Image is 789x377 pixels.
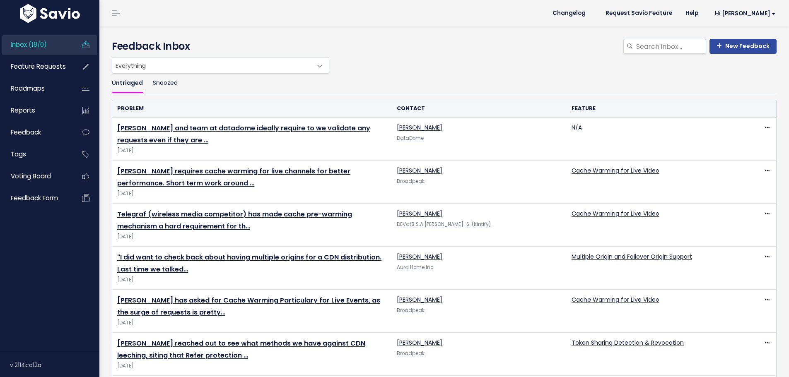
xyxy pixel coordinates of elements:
[10,354,99,376] div: v.2114ca12a
[117,319,387,327] span: [DATE]
[112,57,329,74] span: Everything
[572,209,659,218] a: Cache Warming for Live Video
[397,295,442,304] a: [PERSON_NAME]
[709,39,777,54] a: New Feedback
[11,172,51,180] span: Voting Board
[11,62,66,71] span: Feature Requests
[397,178,425,185] a: Broadpeak
[397,252,442,261] a: [PERSON_NAME]
[2,35,69,54] a: Inbox (18/0)
[11,40,47,49] span: Inbox (18/0)
[112,39,777,54] h4: Feedback Inbox
[397,209,442,218] a: [PERSON_NAME]
[11,84,45,93] span: Roadmaps
[11,150,26,158] span: Tags
[117,123,370,145] a: [PERSON_NAME] and team at datadome ideally require to we validate any requests even if they are …
[2,189,69,208] a: Feedback form
[572,252,692,261] a: Multiple Origin and Failover Origin Support
[112,74,143,93] a: Untriaged
[11,128,41,137] span: Feedback
[18,4,82,23] img: logo-white.9d6f32f41409.svg
[117,166,350,188] a: [PERSON_NAME] requires cache warming for live channels for better performance. Short term work ar...
[397,339,442,347] a: [PERSON_NAME]
[397,123,442,132] a: [PERSON_NAME]
[112,58,312,73] span: Everything
[397,166,442,175] a: [PERSON_NAME]
[117,362,387,370] span: [DATE]
[117,252,381,274] a: "I did want to check back about having multiple origins for a CDN distribution. Last time we talked…
[117,295,380,317] a: [PERSON_NAME] has asked for Cache Warming Particulary for Live Events, as the surge of requests i...
[117,146,387,155] span: [DATE]
[397,135,424,142] a: DataDome
[2,79,69,98] a: Roadmaps
[599,7,679,19] a: Request Savio Feature
[2,57,69,76] a: Feature Requests
[11,106,35,115] span: Reports
[715,10,776,17] span: Hi [PERSON_NAME]
[397,350,425,357] a: Broadpeak
[117,339,365,360] a: [PERSON_NAME] reached out to see what methods we have against CDN leeching, siting that Refer pro...
[705,7,782,20] a: Hi [PERSON_NAME]
[117,233,387,241] span: [DATE]
[397,307,425,314] a: Broadpeak
[2,167,69,186] a: Voting Board
[2,101,69,120] a: Reports
[117,190,387,198] span: [DATE]
[679,7,705,19] a: Help
[392,100,567,117] th: Contact
[117,276,387,284] span: [DATE]
[153,74,178,93] a: Snoozed
[2,145,69,164] a: Tags
[567,118,741,161] td: N/A
[572,166,659,175] a: Cache Warming for Live Video
[572,295,659,304] a: Cache Warming for Live Video
[11,194,58,202] span: Feedback form
[2,123,69,142] a: Feedback
[397,264,434,271] a: Aura Home Inc
[117,209,352,231] a: Telegraf (wireless media competitor) has made cache pre-warming mechanism a hard requirement for th…
[112,74,777,93] ul: Filter feature requests
[553,10,586,16] span: Changelog
[397,221,491,228] a: DEVat8 S.A [PERSON_NAME]-S. (Kintify)
[572,339,684,347] a: Token Sharing Detection & Revocation
[635,39,706,54] input: Search inbox...
[112,100,392,117] th: Problem
[567,100,741,117] th: Feature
